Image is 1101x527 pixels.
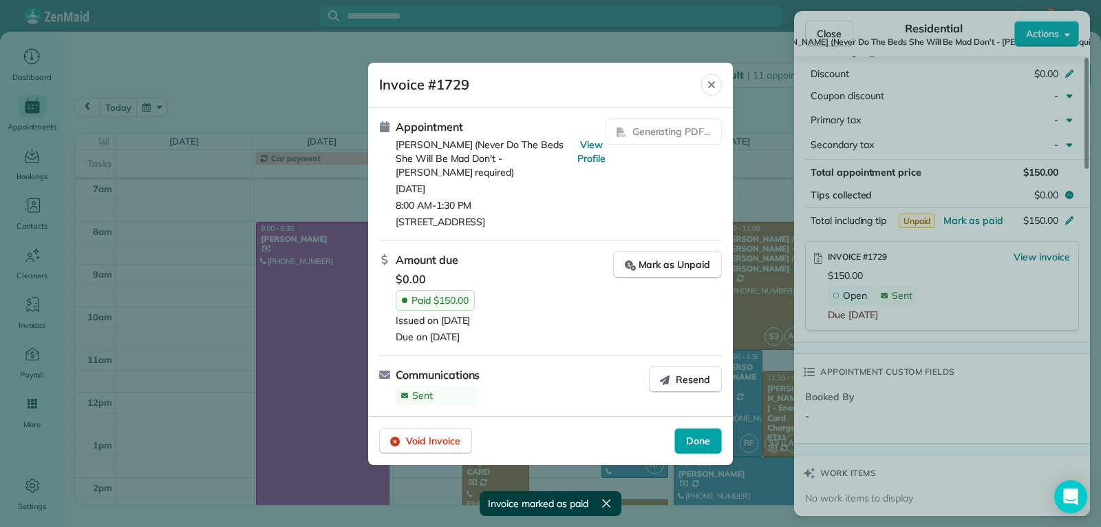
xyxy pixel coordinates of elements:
[676,373,710,386] span: Resend
[379,428,472,454] button: Void Invoice
[379,74,701,96] span: Invoice #1729
[411,293,469,307] p: Paid $150.00
[441,313,471,327] span: [DATE]
[396,330,427,344] span: Due on
[632,125,710,138] span: Generating PDF...
[396,313,438,327] span: Issued on
[430,330,460,344] span: [DATE]
[686,434,710,448] span: Done
[412,389,433,402] span: Sent
[396,215,606,229] span: [STREET_ADDRESS]
[396,138,572,179] span: [PERSON_NAME] (Never Do The Beds She Will Be Mad Don't - [PERSON_NAME] required)
[488,497,588,510] span: Invoice marked as paid
[406,434,460,448] span: Void Invoice
[396,118,463,135] span: Appointment
[606,118,722,145] button: Generating PDF...
[674,428,722,454] button: Done
[396,366,480,383] span: Communications
[613,251,722,278] button: Mark as Unpaid
[396,251,458,268] span: Amount due
[396,182,606,196] span: [DATE]
[577,138,606,179] a: View Profile
[396,198,606,212] span: 8:00 AM - 1:30 PM
[625,258,710,272] div: Mark as Unpaid
[649,366,722,393] button: Resend
[577,138,606,165] span: View Profile
[701,74,722,96] button: Close
[396,271,613,287] span: $0.00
